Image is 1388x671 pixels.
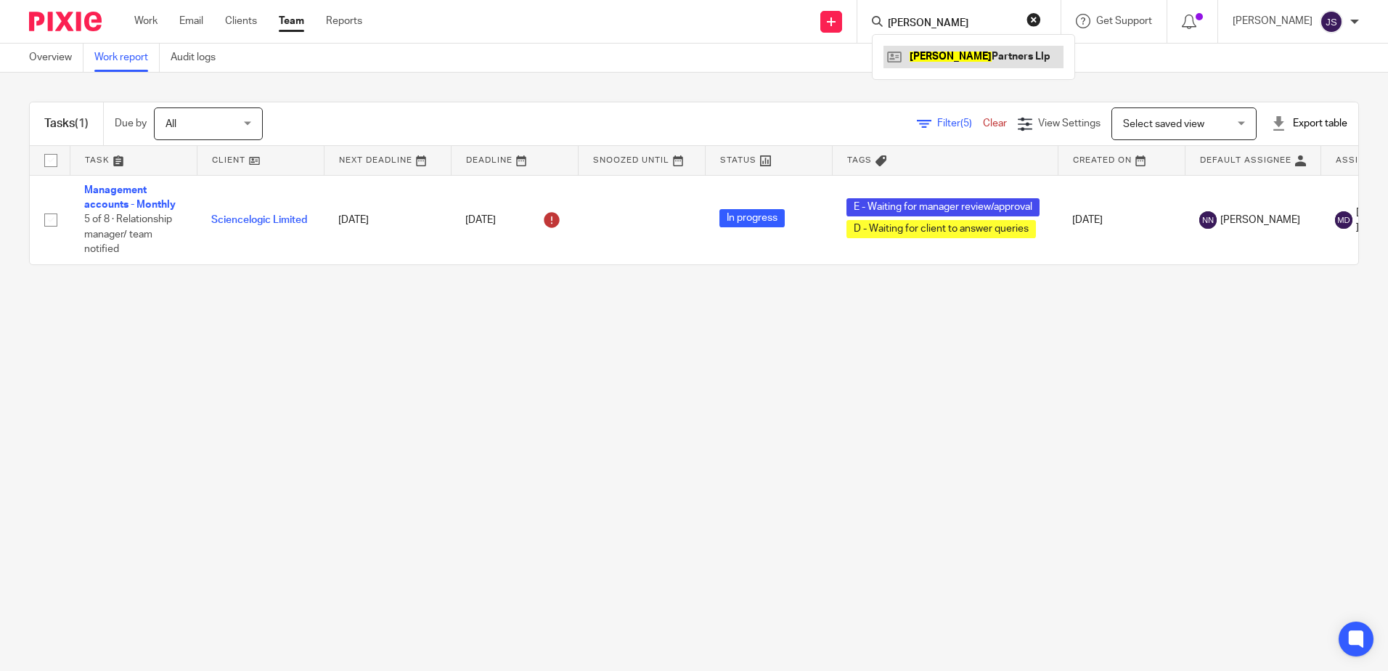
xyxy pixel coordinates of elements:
[171,44,226,72] a: Audit logs
[719,209,785,227] span: In progress
[1123,119,1204,129] span: Select saved view
[937,118,983,129] span: Filter
[324,175,451,264] td: [DATE]
[75,118,89,129] span: (1)
[279,14,304,28] a: Team
[847,156,872,164] span: Tags
[115,116,147,131] p: Due by
[29,44,83,72] a: Overview
[846,198,1040,216] span: E - Waiting for manager review/approval
[166,119,176,129] span: All
[94,44,160,72] a: Work report
[960,118,972,129] span: (5)
[1335,211,1352,229] img: svg%3E
[134,14,158,28] a: Work
[1320,10,1343,33] img: svg%3E
[1096,16,1152,26] span: Get Support
[225,14,257,28] a: Clients
[84,214,172,254] span: 5 of 8 · Relationship manager/ team notified
[29,12,102,31] img: Pixie
[1026,12,1041,27] button: Clear
[1271,116,1347,131] div: Export table
[846,220,1036,238] span: D - Waiting for client to answer queries
[1058,175,1185,264] td: [DATE]
[211,215,307,225] a: Sciencelogic Limited
[983,118,1007,129] a: Clear
[44,116,89,131] h1: Tasks
[886,17,1017,30] input: Search
[84,185,176,210] a: Management accounts - Monthly
[465,208,563,232] div: [DATE]
[1220,213,1300,227] span: [PERSON_NAME]
[1233,14,1313,28] p: [PERSON_NAME]
[1199,211,1217,229] img: svg%3E
[326,14,362,28] a: Reports
[1038,118,1101,129] span: View Settings
[179,14,203,28] a: Email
